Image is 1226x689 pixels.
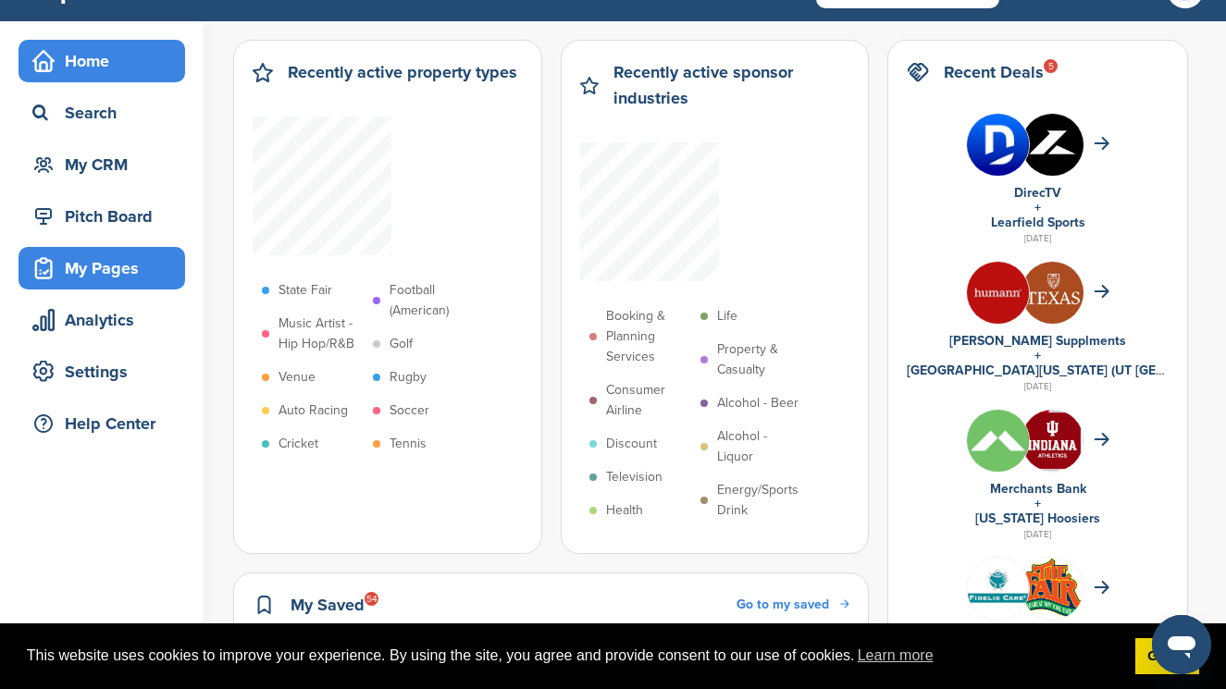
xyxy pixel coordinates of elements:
[390,400,429,421] p: Soccer
[606,467,663,487] p: Television
[365,592,378,606] div: 54
[279,280,332,301] p: State Fair
[28,96,185,129] div: Search
[967,114,1029,176] img: 0c2wmxyy 400x400
[390,280,475,321] p: Football (American)
[1034,496,1041,511] a: +
[288,59,517,85] h2: Recently active property types
[990,481,1086,497] a: Merchants Bank
[717,426,802,467] p: Alcohol - Liquor
[613,59,850,111] h2: Recently active sponsor industries
[28,44,185,78] div: Home
[28,407,185,440] div: Help Center
[907,378,1169,395] div: [DATE]
[27,642,1121,670] span: This website uses cookies to improve your experience. By using the site, you agree and provide co...
[28,252,185,285] div: My Pages
[737,597,829,612] span: Go to my saved
[279,434,318,454] p: Cricket
[606,380,691,421] p: Consumer Airline
[19,40,185,82] a: Home
[717,339,802,380] p: Property & Casualty
[279,400,348,421] p: Auto Racing
[1044,59,1058,73] div: 5
[737,595,849,615] a: Go to my saved
[1022,262,1084,324] img: Unnamed
[717,306,737,326] p: Life
[1034,200,1041,215] a: +
[1022,114,1084,176] img: Yitarkkj 400x400
[28,200,185,233] div: Pitch Board
[1022,410,1084,472] img: W dv5gwi 400x400
[19,402,185,445] a: Help Center
[907,230,1169,247] div: [DATE]
[967,262,1029,324] img: Xl cslqk 400x400
[606,306,691,367] p: Booking & Planning Services
[19,195,185,238] a: Pitch Board
[717,480,802,521] p: Energy/Sports Drink
[907,526,1169,543] div: [DATE]
[967,410,1029,472] img: Xco1jgka 400x400
[944,59,1044,85] h2: Recent Deals
[1022,558,1084,619] img: Download
[28,148,185,181] div: My CRM
[390,334,413,354] p: Golf
[991,215,1085,230] a: Learfield Sports
[1034,348,1041,363] a: +
[279,314,364,354] p: Music Artist - Hip Hop/R&B
[19,143,185,186] a: My CRM
[19,92,185,134] a: Search
[1014,185,1061,201] a: DirecTV
[390,367,427,388] p: Rugby
[28,355,185,388] div: Settings
[606,434,657,454] p: Discount
[291,592,365,618] h2: My Saved
[717,393,799,413] p: Alcohol - Beer
[1135,638,1199,675] a: dismiss cookie message
[975,511,1100,526] a: [US_STATE] Hoosiers
[855,642,936,670] a: learn more about cookies
[279,367,316,388] p: Venue
[1152,615,1211,674] iframe: Button to launch messaging window
[949,333,1126,349] a: [PERSON_NAME] Supplments
[19,351,185,393] a: Settings
[606,500,643,521] p: Health
[28,303,185,337] div: Analytics
[19,299,185,341] a: Analytics
[967,558,1029,620] img: Data
[390,434,427,454] p: Tennis
[19,247,185,289] a: My Pages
